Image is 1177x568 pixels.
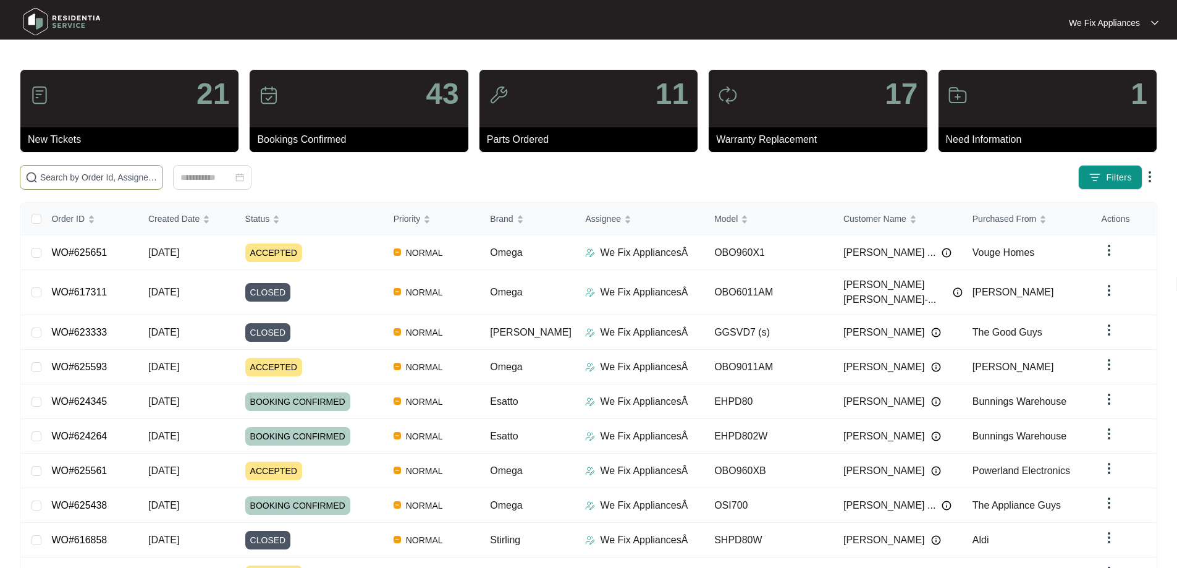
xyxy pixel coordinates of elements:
[401,429,448,444] span: NORMAL
[148,500,179,511] span: [DATE]
[972,212,1036,226] span: Purchased From
[490,431,518,441] span: Esatto
[245,496,350,515] span: BOOKING CONFIRMED
[972,500,1061,511] span: The Appliance Guys
[30,85,49,105] img: icon
[245,212,270,226] span: Status
[257,132,468,147] p: Bookings Confirmed
[394,248,401,256] img: Vercel Logo
[585,287,595,297] img: Assigner Icon
[575,203,704,235] th: Assignee
[148,247,179,258] span: [DATE]
[718,85,738,105] img: icon
[51,535,107,545] a: WO#616858
[972,327,1042,337] span: The Good Guys
[245,392,350,411] span: BOOKING CONFIRMED
[245,427,350,446] span: BOOKING CONFIRMED
[148,465,179,476] span: [DATE]
[585,248,595,258] img: Assigner Icon
[931,535,941,545] img: Info icon
[600,533,688,548] p: We Fix AppliancesÂ
[426,79,458,109] p: 43
[245,244,302,262] span: ACCEPTED
[51,362,107,372] a: WO#625593
[401,325,448,340] span: NORMAL
[843,278,947,307] span: [PERSON_NAME] [PERSON_NAME]-...
[585,501,595,511] img: Assigner Icon
[1102,530,1116,545] img: dropdown arrow
[196,79,229,109] p: 21
[585,431,595,441] img: Assigner Icon
[51,212,85,226] span: Order ID
[1131,79,1147,109] p: 1
[148,535,179,545] span: [DATE]
[51,327,107,337] a: WO#623333
[833,203,963,235] th: Customer Name
[490,247,522,258] span: Omega
[931,328,941,337] img: Info icon
[1102,357,1116,372] img: dropdown arrow
[401,533,448,548] span: NORMAL
[600,498,688,513] p: We Fix AppliancesÂ
[600,285,688,300] p: We Fix AppliancesÂ
[704,315,833,350] td: GGSVD7 (s)
[490,287,522,297] span: Omega
[1089,171,1101,184] img: filter icon
[245,462,302,480] span: ACCEPTED
[394,432,401,439] img: Vercel Logo
[843,360,925,375] span: [PERSON_NAME]
[948,85,968,105] img: icon
[40,171,158,184] input: Search by Order Id, Assignee Name, Customer Name, Brand and Model
[585,466,595,476] img: Assigner Icon
[401,394,448,409] span: NORMAL
[843,245,935,260] span: [PERSON_NAME] ...
[1151,20,1158,26] img: dropdown arrow
[716,132,927,147] p: Warranty Replacement
[245,283,291,302] span: CLOSED
[1106,171,1132,184] span: Filters
[931,362,941,372] img: Info icon
[394,288,401,295] img: Vercel Logo
[19,3,105,40] img: residentia service logo
[245,358,302,376] span: ACCEPTED
[972,431,1066,441] span: Bunnings Warehouse
[148,396,179,407] span: [DATE]
[394,212,421,226] span: Priority
[401,245,448,260] span: NORMAL
[972,247,1035,258] span: Vouge Homes
[714,212,738,226] span: Model
[704,270,833,315] td: OBO6011AM
[51,287,107,297] a: WO#617311
[972,287,1054,297] span: [PERSON_NAME]
[1069,17,1140,29] p: We Fix Appliances
[704,350,833,384] td: OBO9011AM
[490,535,520,545] span: Stirling
[1102,461,1116,476] img: dropdown arrow
[490,465,522,476] span: Omega
[704,454,833,488] td: OBO960XB
[972,535,989,545] span: Aldi
[843,429,925,444] span: [PERSON_NAME]
[600,429,688,444] p: We Fix AppliancesÂ
[704,523,833,557] td: SHPD80W
[931,431,941,441] img: Info icon
[148,431,179,441] span: [DATE]
[953,287,963,297] img: Info icon
[885,79,918,109] p: 17
[394,397,401,405] img: Vercel Logo
[946,132,1157,147] p: Need Information
[148,327,179,337] span: [DATE]
[972,362,1054,372] span: [PERSON_NAME]
[585,328,595,337] img: Assigner Icon
[942,248,951,258] img: Info icon
[843,394,925,409] span: [PERSON_NAME]
[843,212,906,226] span: Customer Name
[1142,169,1157,184] img: dropdown arrow
[148,212,200,226] span: Created Date
[843,533,925,548] span: [PERSON_NAME]
[704,203,833,235] th: Model
[1078,165,1142,190] button: filter iconFilters
[843,464,925,478] span: [PERSON_NAME]
[1102,323,1116,337] img: dropdown arrow
[480,203,575,235] th: Brand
